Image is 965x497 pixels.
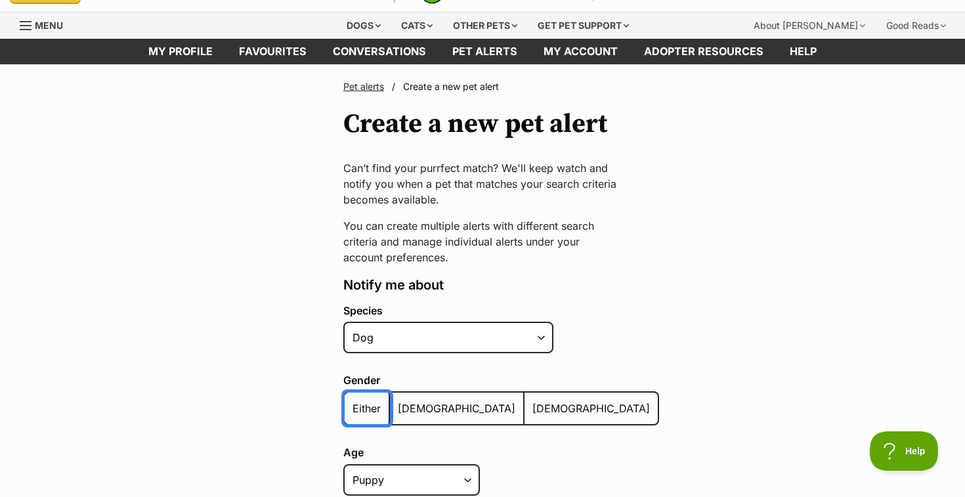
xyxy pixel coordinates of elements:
[343,374,659,386] label: Gender
[392,12,442,39] div: Cats
[439,39,530,64] a: Pet alerts
[343,160,622,207] p: Can’t find your purrfect match? We'll keep watch and notify you when a pet that matches your sear...
[530,39,631,64] a: My account
[631,39,777,64] a: Adopter resources
[20,12,72,36] a: Menu
[403,81,499,92] span: Create a new pet alert
[528,12,638,39] div: Get pet support
[343,80,622,93] nav: Breadcrumbs
[777,39,830,64] a: Help
[343,446,659,458] label: Age
[343,109,607,139] h1: Create a new pet alert
[877,12,955,39] div: Good Reads
[398,402,515,415] span: [DEMOGRAPHIC_DATA]
[35,20,63,31] span: Menu
[444,12,526,39] div: Other pets
[353,402,381,415] span: Either
[532,402,650,415] span: [DEMOGRAPHIC_DATA]
[343,277,444,293] span: Notify me about
[320,39,439,64] a: conversations
[337,12,390,39] div: Dogs
[135,39,226,64] a: My profile
[343,81,384,92] a: Pet alerts
[870,431,939,471] iframe: Help Scout Beacon - Open
[343,305,659,316] label: Species
[226,39,320,64] a: Favourites
[744,12,874,39] div: About [PERSON_NAME]
[392,80,395,93] span: /
[343,218,622,265] p: You can create multiple alerts with different search criteria and manage individual alerts under ...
